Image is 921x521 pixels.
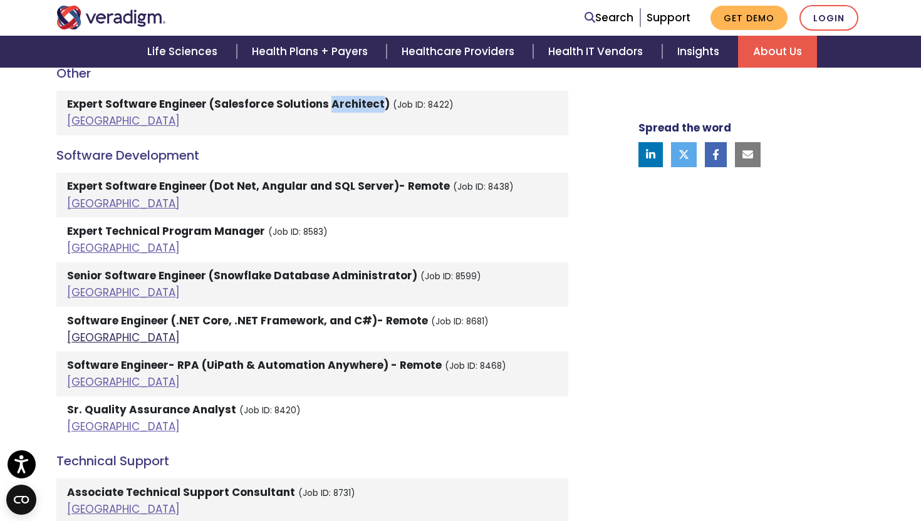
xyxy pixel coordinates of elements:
a: Life Sciences [132,36,236,68]
a: [GEOGRAPHIC_DATA] [67,419,180,434]
small: (Job ID: 8583) [268,226,328,238]
a: [GEOGRAPHIC_DATA] [67,113,180,128]
h4: Software Development [56,148,568,163]
small: (Job ID: 8681) [431,316,489,328]
strong: Spread the word [638,120,731,135]
strong: Expert Software Engineer (Salesforce Solutions Architect) [67,96,390,111]
a: [GEOGRAPHIC_DATA] [67,502,180,517]
h4: Technical Support [56,453,568,468]
a: Healthcare Providers [387,36,533,68]
a: Get Demo [710,6,788,30]
h4: Other [56,66,568,81]
button: Open CMP widget [6,485,36,515]
a: Login [799,5,858,31]
strong: Expert Software Engineer (Dot Net, Angular and SQL Server)- Remote [67,178,450,193]
a: [GEOGRAPHIC_DATA] [67,196,180,211]
a: Health IT Vendors [533,36,662,68]
a: Support [647,10,690,25]
a: About Us [738,36,817,68]
strong: Software Engineer (.NET Core, .NET Framework, and C#)- Remote [67,313,428,328]
small: (Job ID: 8599) [420,271,481,282]
strong: Sr. Quality Assurance Analyst [67,402,236,417]
strong: Associate Technical Support Consultant [67,485,295,500]
img: Veradigm logo [56,6,166,29]
a: Insights [662,36,738,68]
small: (Job ID: 8731) [298,487,355,499]
small: (Job ID: 8468) [445,360,506,372]
small: (Job ID: 8438) [453,181,514,193]
a: Health Plans + Payers [237,36,387,68]
a: [GEOGRAPHIC_DATA] [67,374,180,389]
strong: Software Engineer- RPA (UiPath & Automation Anywhere) - Remote [67,358,442,373]
a: Search [585,9,633,26]
small: (Job ID: 8420) [239,405,301,416]
small: (Job ID: 8422) [393,99,454,111]
a: [GEOGRAPHIC_DATA] [67,330,180,345]
strong: Expert Technical Program Manager [67,224,265,239]
strong: Senior Software Engineer (Snowflake Database Administrator) [67,268,417,283]
a: [GEOGRAPHIC_DATA] [67,285,180,300]
a: [GEOGRAPHIC_DATA] [67,240,180,255]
